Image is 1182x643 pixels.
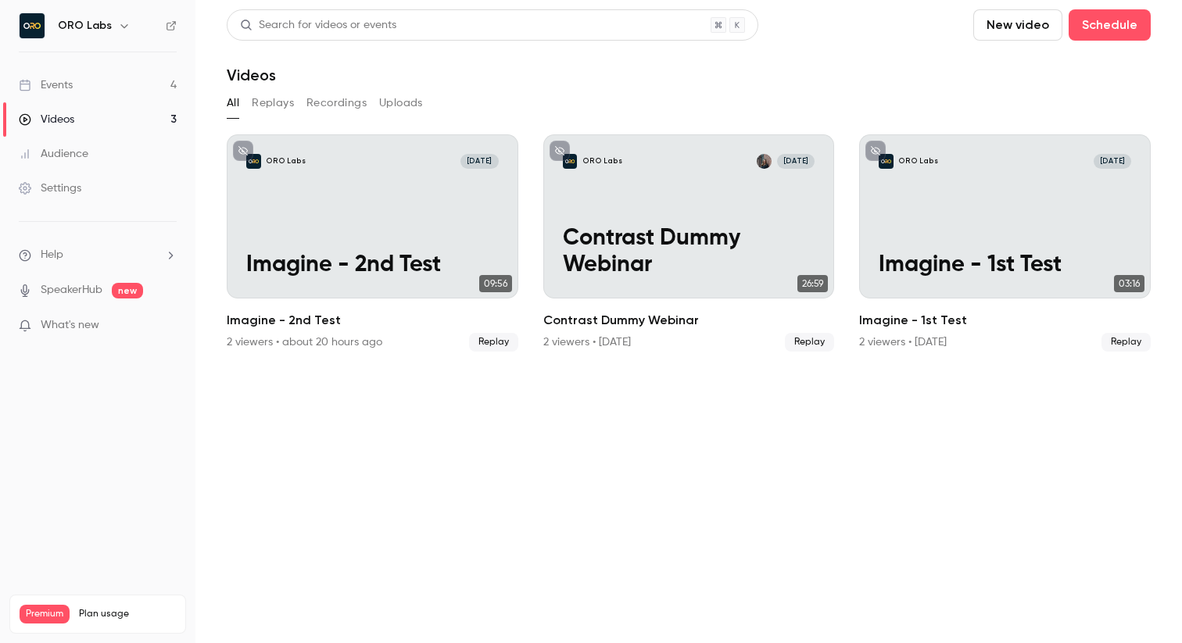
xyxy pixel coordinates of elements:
button: All [227,91,239,116]
span: Plan usage [79,608,176,620]
li: Contrast Dummy Webinar [543,134,835,352]
div: Search for videos or events [240,17,396,34]
h2: Imagine - 2nd Test [227,311,518,330]
div: Settings [19,180,81,196]
h2: Contrast Dummy Webinar [543,311,835,330]
button: unpublished [233,141,253,161]
img: ORO Labs [20,13,45,38]
a: Imagine - 2nd TestORO Labs[DATE]Imagine - 2nd Test09:56Imagine - 2nd Test2 viewers • about 20 hou... [227,134,518,352]
li: Imagine - 1st Test [859,134,1151,352]
section: Videos [227,9,1151,634]
button: unpublished [865,141,886,161]
span: [DATE] [460,154,498,169]
p: ORO Labs [582,156,622,166]
button: Schedule [1069,9,1151,41]
h1: Videos [227,66,276,84]
a: Contrast Dummy WebinarORO LabsKelli Stanley[DATE]Contrast Dummy Webinar26:59Contrast Dummy Webina... [543,134,835,352]
p: Imagine - 2nd Test [246,252,498,279]
li: help-dropdown-opener [19,247,177,263]
a: SpeakerHub [41,282,102,298]
p: ORO Labs [898,156,938,166]
button: Replays [252,91,294,116]
span: Replay [785,333,834,352]
span: Premium [20,605,70,623]
div: Videos [19,112,74,127]
img: Contrast Dummy Webinar [563,154,578,169]
button: New video [973,9,1062,41]
li: Imagine - 2nd Test [227,134,518,352]
button: Uploads [379,91,423,116]
p: ORO Labs [266,156,306,166]
h6: ORO Labs [58,18,112,34]
h2: Imagine - 1st Test [859,311,1151,330]
span: Replay [469,333,518,352]
img: Imagine - 2nd Test [246,154,261,169]
span: 09:56 [479,275,512,292]
img: Imagine - 1st Test [879,154,894,169]
span: [DATE] [777,154,815,169]
span: [DATE] [1094,154,1131,169]
span: 03:16 [1114,275,1144,292]
span: new [112,283,143,298]
div: 2 viewers • [DATE] [859,334,947,350]
span: 26:59 [797,275,828,292]
div: 2 viewers • about 20 hours ago [227,334,382,350]
img: Kelli Stanley [757,154,772,169]
button: Recordings [306,91,367,116]
span: Help [41,247,63,263]
p: Contrast Dummy Webinar [563,226,815,279]
span: Replay [1101,333,1151,352]
ul: Videos [227,134,1151,352]
div: 2 viewers • [DATE] [543,334,631,350]
button: unpublished [550,141,570,161]
a: Imagine - 1st TestORO Labs[DATE]Imagine - 1st Test03:16Imagine - 1st Test2 viewers • [DATE]Replay [859,134,1151,352]
div: Events [19,77,73,93]
p: Imagine - 1st Test [879,252,1130,279]
div: Audience [19,146,88,162]
iframe: Noticeable Trigger [158,319,177,333]
span: What's new [41,317,99,334]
